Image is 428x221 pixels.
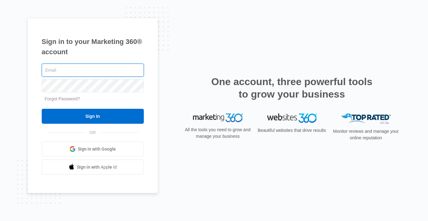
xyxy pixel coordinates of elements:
p: Beautiful websites that drive results [257,127,327,134]
p: All the tools you need to grow and manage your business [183,127,253,140]
h2: One account, three powerful tools to grow your business [209,75,374,100]
span: OR [85,129,100,136]
p: Monitor reviews and manage your online reputation [331,128,401,141]
span: Sign in with Google [78,146,116,152]
h1: Sign in to your Marketing 360® account [42,36,144,57]
img: Top Rated Local [341,113,391,124]
span: Sign in with Apple Id [77,164,117,171]
a: Sign in with Apple Id [42,160,144,175]
img: Marketing 360 [193,113,243,122]
input: Sign In [42,109,144,124]
input: Email [42,64,144,77]
a: Forgot Password? [45,96,80,101]
img: Websites 360 [267,113,317,123]
a: Sign in with Google [42,142,144,156]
